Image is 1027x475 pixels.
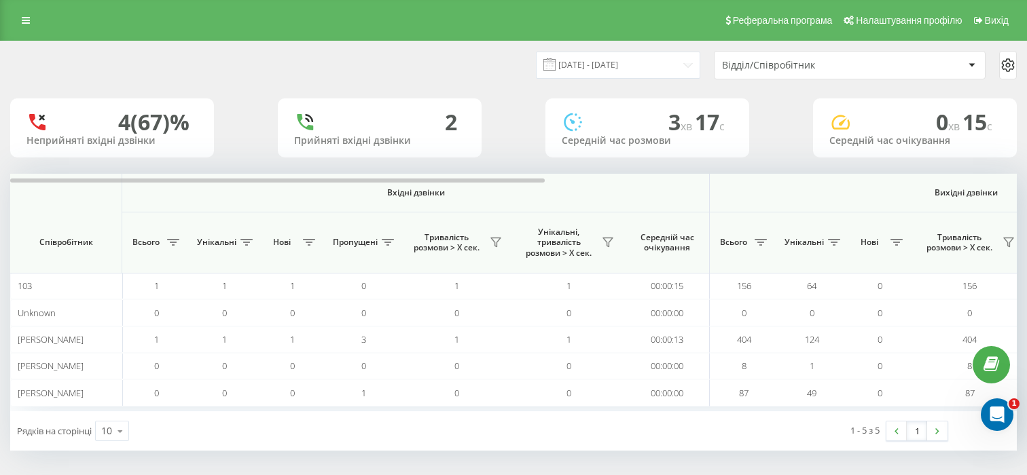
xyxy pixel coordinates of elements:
td: 00:00:00 [625,299,710,326]
span: 1 [154,333,159,345]
span: 1 [454,333,459,345]
span: 0 [290,387,295,399]
span: 0 [222,387,227,399]
span: c [987,119,992,134]
span: 0 [454,387,459,399]
span: Співробітник [22,237,110,248]
span: Нові [852,237,886,248]
span: Рядків на сторінці [17,425,92,437]
span: 49 [807,387,816,399]
span: Вхідні дзвінки [158,187,674,198]
span: Середній час очікування [635,232,699,253]
a: 1 [907,421,927,440]
span: Реферальна програма [733,15,833,26]
span: 0 [361,307,366,319]
span: 0 [878,280,882,292]
span: 404 [737,333,751,345]
span: 0 [810,307,814,319]
span: 1 [566,280,571,292]
span: 87 [965,387,975,399]
span: Всього [129,237,163,248]
div: 2 [445,109,457,135]
span: 8 [742,360,746,372]
span: c [719,119,725,134]
span: 0 [290,360,295,372]
span: 15 [962,107,992,136]
div: Прийняті вхідні дзвінки [294,135,465,147]
span: 1 [222,280,227,292]
div: 10 [101,424,112,438]
span: 0 [566,360,571,372]
span: 1 [454,280,459,292]
div: Середній час розмови [562,135,733,147]
span: 0 [878,307,882,319]
span: 0 [361,280,366,292]
div: Неприйняті вхідні дзвінки [26,135,198,147]
div: 4 (67)% [118,109,190,135]
span: Унікальні, тривалість розмови > Х сек. [520,227,598,259]
span: 3 [668,107,695,136]
div: Середній час очікування [829,135,1001,147]
span: 0 [878,333,882,345]
span: 0 [222,360,227,372]
span: 0 [154,307,159,319]
iframe: Intercom live chat [981,398,1013,431]
span: 1 [810,360,814,372]
span: Налаштування профілю [856,15,962,26]
span: 0 [454,360,459,372]
td: 00:00:00 [625,379,710,406]
span: 1 [290,280,295,292]
span: Тривалість розмови > Х сек. [408,232,486,253]
span: 0 [361,360,366,372]
span: 87 [739,387,749,399]
span: 124 [805,333,819,345]
span: 0 [154,387,159,399]
span: Тривалість розмови > Х сек. [920,232,998,253]
span: Всього [717,237,751,248]
span: 17 [695,107,725,136]
span: Унікальні [785,237,824,248]
span: Вихід [985,15,1009,26]
span: 0 [566,307,571,319]
td: 00:00:15 [625,273,710,299]
span: 0 [290,307,295,319]
span: 1 [290,333,295,345]
span: 0 [222,307,227,319]
span: 3 [361,333,366,345]
span: хв [948,119,962,134]
span: 0 [566,387,571,399]
span: Нові [265,237,299,248]
span: 1 [154,280,159,292]
span: [PERSON_NAME] [18,360,84,372]
span: 0 [936,107,962,136]
span: 1 [222,333,227,345]
span: [PERSON_NAME] [18,387,84,399]
td: 00:00:00 [625,353,710,379]
span: 1 [361,387,366,399]
span: 404 [962,333,977,345]
span: 0 [878,387,882,399]
span: 1 [1009,398,1020,409]
span: 64 [807,280,816,292]
span: 0 [454,307,459,319]
span: 0 [878,360,882,372]
span: 8 [967,360,972,372]
div: Відділ/Співробітник [722,60,884,71]
span: Унікальні [197,237,236,248]
span: Пропущені [333,237,378,248]
span: 103 [18,280,32,292]
span: 0 [967,307,972,319]
span: 0 [154,360,159,372]
span: [PERSON_NAME] [18,333,84,345]
span: 156 [962,280,977,292]
span: 156 [737,280,751,292]
div: 1 - 5 з 5 [850,423,880,437]
span: Unknown [18,307,56,319]
span: хв [681,119,695,134]
span: 1 [566,333,571,345]
td: 00:00:13 [625,326,710,353]
span: 0 [742,307,746,319]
